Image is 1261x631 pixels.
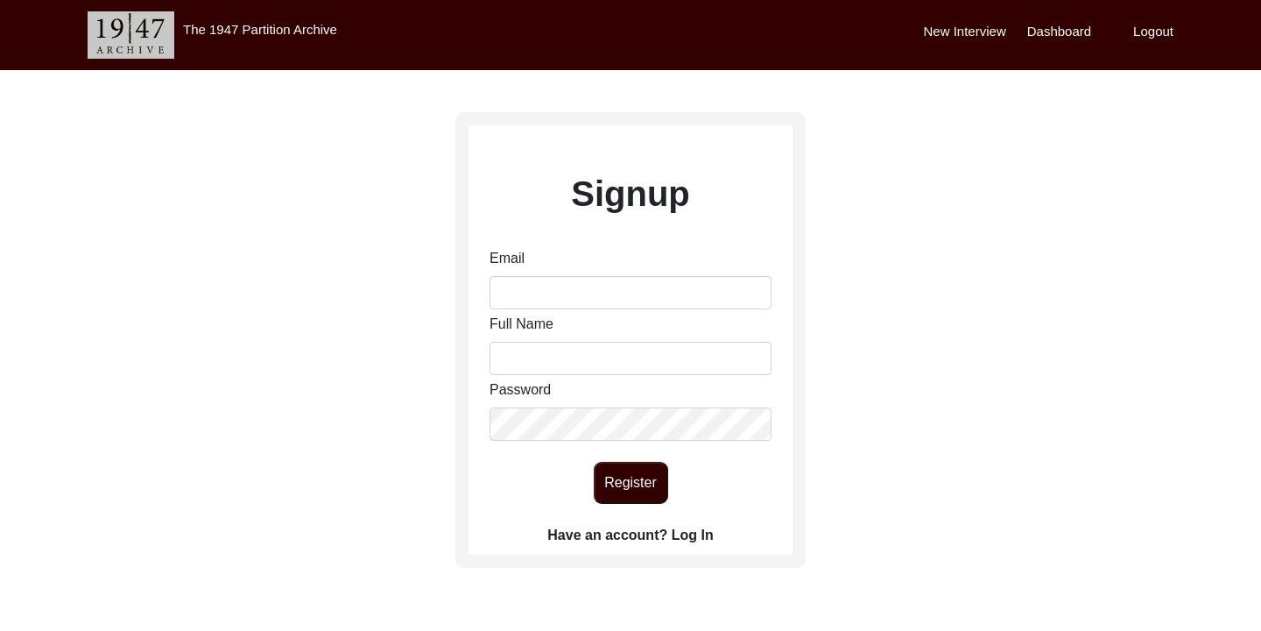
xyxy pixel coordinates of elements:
[547,525,713,546] label: Have an account? Log In
[490,379,551,401] label: Password
[183,22,337,37] label: The 1947 Partition Archive
[594,462,668,504] button: Register
[571,167,690,220] label: Signup
[1133,22,1173,42] label: Logout
[1027,22,1091,42] label: Dashboard
[490,314,553,335] label: Full Name
[88,11,174,59] img: header-logo.png
[924,22,1006,42] label: New Interview
[490,248,525,269] label: Email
